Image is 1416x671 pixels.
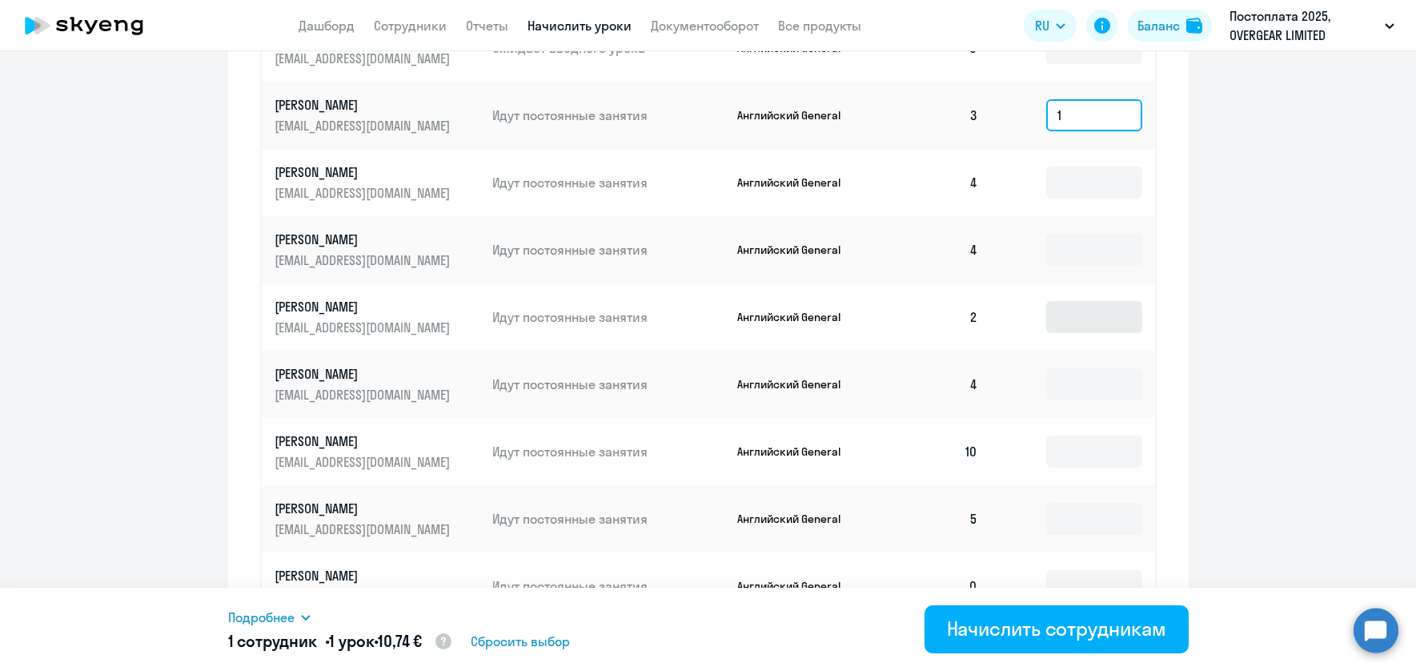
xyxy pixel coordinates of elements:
[275,163,454,181] p: [PERSON_NAME]
[737,310,857,324] p: Английский General
[275,298,454,315] p: [PERSON_NAME]
[737,579,857,593] p: Английский General
[275,319,454,336] p: [EMAIL_ADDRESS][DOMAIN_NAME]
[527,18,632,34] a: Начислить уроки
[275,365,454,383] p: [PERSON_NAME]
[299,18,355,34] a: Дашборд
[492,443,724,460] p: Идут постоянные занятия
[492,308,724,326] p: Идут постоянные занятия
[880,149,992,216] td: 4
[880,82,992,149] td: 3
[1035,16,1049,35] span: RU
[275,251,454,269] p: [EMAIL_ADDRESS][DOMAIN_NAME]
[275,432,454,450] p: [PERSON_NAME]
[378,631,422,651] span: 10,74 €
[492,106,724,124] p: Идут постоянные занятия
[275,50,454,67] p: [EMAIL_ADDRESS][DOMAIN_NAME]
[1221,6,1402,45] button: Постоплата 2025, OVERGEAR LIMITED
[275,500,454,517] p: [PERSON_NAME]
[275,96,454,114] p: [PERSON_NAME]
[466,18,508,34] a: Отчеты
[737,377,857,392] p: Английский General
[471,632,570,651] span: Сбросить выбор
[737,108,857,123] p: Английский General
[275,298,480,336] a: [PERSON_NAME][EMAIL_ADDRESS][DOMAIN_NAME]
[275,96,480,135] a: [PERSON_NAME][EMAIL_ADDRESS][DOMAIN_NAME]
[492,376,724,393] p: Идут постоянные занятия
[880,552,992,620] td: 0
[275,567,454,585] p: [PERSON_NAME]
[880,418,992,485] td: 10
[492,577,724,595] p: Идут постоянные занятия
[947,616,1166,641] div: Начислить сотрудникам
[275,520,454,538] p: [EMAIL_ADDRESS][DOMAIN_NAME]
[275,184,454,202] p: [EMAIL_ADDRESS][DOMAIN_NAME]
[1186,18,1202,34] img: balance
[329,631,373,651] span: 1 урок
[275,231,480,269] a: [PERSON_NAME][EMAIL_ADDRESS][DOMAIN_NAME]
[925,605,1189,653] button: Начислить сотрудникам
[492,174,724,191] p: Идут постоянные занятия
[374,18,447,34] a: Сотрудники
[275,500,480,538] a: [PERSON_NAME][EMAIL_ADDRESS][DOMAIN_NAME]
[778,18,861,34] a: Все продукты
[228,630,453,654] h5: 1 сотрудник • •
[1137,16,1180,35] div: Баланс
[492,510,724,528] p: Идут постоянные занятия
[275,567,480,605] a: [PERSON_NAME][EMAIL_ADDRESS][DOMAIN_NAME]
[275,163,480,202] a: [PERSON_NAME][EMAIL_ADDRESS][DOMAIN_NAME]
[1128,10,1212,42] button: Балансbalance
[880,283,992,351] td: 2
[880,485,992,552] td: 5
[737,444,857,459] p: Английский General
[275,365,480,404] a: [PERSON_NAME][EMAIL_ADDRESS][DOMAIN_NAME]
[651,18,759,34] a: Документооборот
[275,117,454,135] p: [EMAIL_ADDRESS][DOMAIN_NAME]
[737,512,857,526] p: Английский General
[275,386,454,404] p: [EMAIL_ADDRESS][DOMAIN_NAME]
[1229,6,1378,45] p: Постоплата 2025, OVERGEAR LIMITED
[492,241,724,259] p: Идут постоянные занятия
[880,216,992,283] td: 4
[228,608,295,627] span: Подробнее
[880,351,992,418] td: 4
[275,432,480,471] a: [PERSON_NAME][EMAIL_ADDRESS][DOMAIN_NAME]
[275,453,454,471] p: [EMAIL_ADDRESS][DOMAIN_NAME]
[1024,10,1077,42] button: RU
[737,175,857,190] p: Английский General
[737,243,857,257] p: Английский General
[275,231,454,248] p: [PERSON_NAME]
